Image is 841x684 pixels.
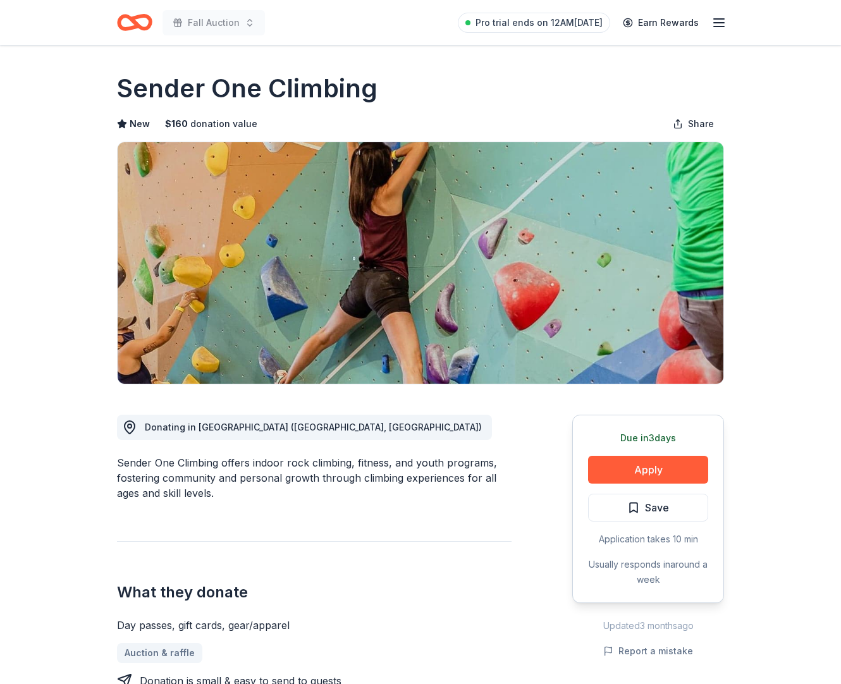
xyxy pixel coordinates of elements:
[603,644,693,659] button: Report a mistake
[615,11,706,34] a: Earn Rewards
[117,8,152,37] a: Home
[118,142,723,384] img: Image for Sender One Climbing
[476,15,603,30] span: Pro trial ends on 12AM[DATE]
[588,494,708,522] button: Save
[645,499,669,516] span: Save
[117,643,202,663] a: Auction & raffle
[663,111,724,137] button: Share
[163,10,265,35] button: Fall Auction
[130,116,150,131] span: New
[588,532,708,547] div: Application takes 10 min
[165,116,188,131] span: $ 160
[117,618,512,633] div: Day passes, gift cards, gear/apparel
[117,71,378,106] h1: Sender One Climbing
[588,456,708,484] button: Apply
[688,116,714,131] span: Share
[588,431,708,446] div: Due in 3 days
[458,13,610,33] a: Pro trial ends on 12AM[DATE]
[117,455,512,501] div: Sender One Climbing offers indoor rock climbing, fitness, and youth programs, fostering community...
[572,618,724,633] div: Updated 3 months ago
[117,582,512,602] h2: What they donate
[145,422,482,432] span: Donating in [GEOGRAPHIC_DATA] ([GEOGRAPHIC_DATA], [GEOGRAPHIC_DATA])
[588,557,708,587] div: Usually responds in around a week
[188,15,240,30] span: Fall Auction
[190,116,257,131] span: donation value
